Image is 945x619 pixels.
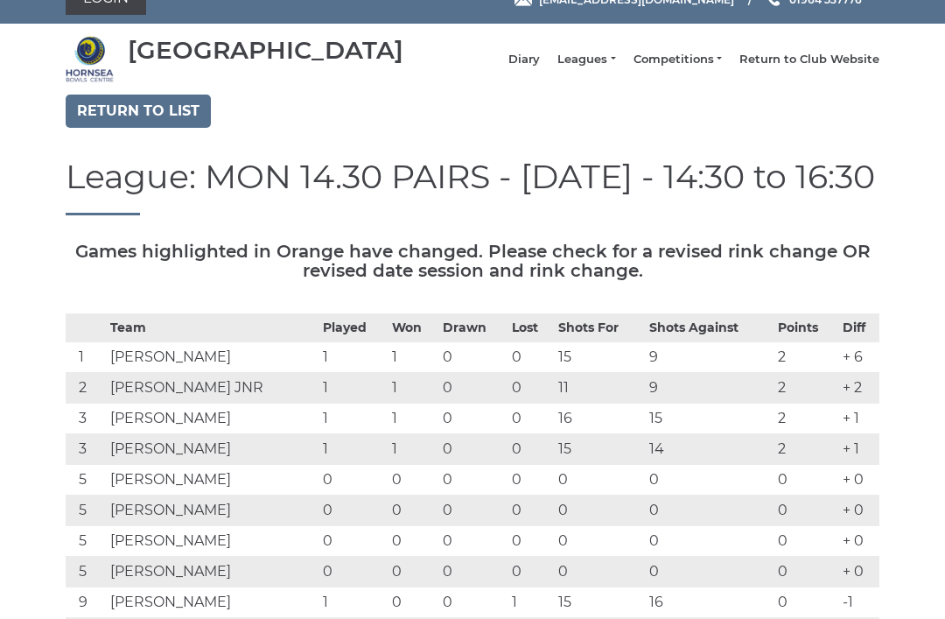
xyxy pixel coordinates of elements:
[507,372,554,403] td: 0
[388,433,438,464] td: 1
[318,313,388,341] th: Played
[388,495,438,525] td: 0
[838,341,879,372] td: + 6
[554,313,645,341] th: Shots For
[388,525,438,556] td: 0
[66,341,106,372] td: 1
[773,464,838,495] td: 0
[773,372,838,403] td: 2
[838,525,879,556] td: + 0
[773,556,838,587] td: 0
[645,587,773,617] td: 16
[554,403,645,433] td: 16
[388,587,438,617] td: 0
[318,587,388,617] td: 1
[66,372,106,403] td: 2
[438,556,507,587] td: 0
[645,556,773,587] td: 0
[838,372,879,403] td: + 2
[66,433,106,464] td: 3
[645,464,773,495] td: 0
[507,556,554,587] td: 0
[66,525,106,556] td: 5
[438,433,507,464] td: 0
[773,433,838,464] td: 2
[438,464,507,495] td: 0
[554,341,645,372] td: 15
[645,403,773,433] td: 15
[507,341,554,372] td: 0
[388,341,438,372] td: 1
[66,587,106,617] td: 9
[106,464,318,495] td: [PERSON_NAME]
[438,403,507,433] td: 0
[838,495,879,525] td: + 0
[66,242,879,280] h5: Games highlighted in Orange have changed. Please check for a revised rink change OR revised date ...
[106,372,318,403] td: [PERSON_NAME] JNR
[838,313,879,341] th: Diff
[507,495,554,525] td: 0
[106,495,318,525] td: [PERSON_NAME]
[773,525,838,556] td: 0
[838,464,879,495] td: + 0
[838,403,879,433] td: + 1
[507,433,554,464] td: 0
[66,95,211,128] a: Return to list
[838,556,879,587] td: + 0
[554,372,645,403] td: 11
[318,556,388,587] td: 0
[773,341,838,372] td: 2
[438,525,507,556] td: 0
[773,495,838,525] td: 0
[106,587,318,617] td: [PERSON_NAME]
[66,35,114,83] img: Hornsea Bowls Centre
[739,52,879,67] a: Return to Club Website
[507,403,554,433] td: 0
[106,341,318,372] td: [PERSON_NAME]
[66,495,106,525] td: 5
[106,556,318,587] td: [PERSON_NAME]
[106,525,318,556] td: [PERSON_NAME]
[66,158,879,215] h1: League: MON 14.30 PAIRS - [DATE] - 14:30 to 16:30
[507,313,554,341] th: Lost
[388,556,438,587] td: 0
[633,52,722,67] a: Competitions
[645,433,773,464] td: 14
[507,587,554,617] td: 1
[438,372,507,403] td: 0
[438,313,507,341] th: Drawn
[645,495,773,525] td: 0
[438,587,507,617] td: 0
[773,587,838,617] td: 0
[645,313,773,341] th: Shots Against
[554,495,645,525] td: 0
[66,403,106,433] td: 3
[106,313,318,341] th: Team
[318,464,388,495] td: 0
[318,433,388,464] td: 1
[507,525,554,556] td: 0
[554,556,645,587] td: 0
[554,433,645,464] td: 15
[106,403,318,433] td: [PERSON_NAME]
[554,525,645,556] td: 0
[438,341,507,372] td: 0
[554,587,645,617] td: 15
[388,464,438,495] td: 0
[645,372,773,403] td: 9
[773,403,838,433] td: 2
[318,525,388,556] td: 0
[557,52,615,67] a: Leagues
[838,433,879,464] td: + 1
[508,52,540,67] a: Diary
[128,37,403,64] div: [GEOGRAPHIC_DATA]
[388,403,438,433] td: 1
[318,341,388,372] td: 1
[106,433,318,464] td: [PERSON_NAME]
[645,341,773,372] td: 9
[318,372,388,403] td: 1
[554,464,645,495] td: 0
[773,313,838,341] th: Points
[318,403,388,433] td: 1
[318,495,388,525] td: 0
